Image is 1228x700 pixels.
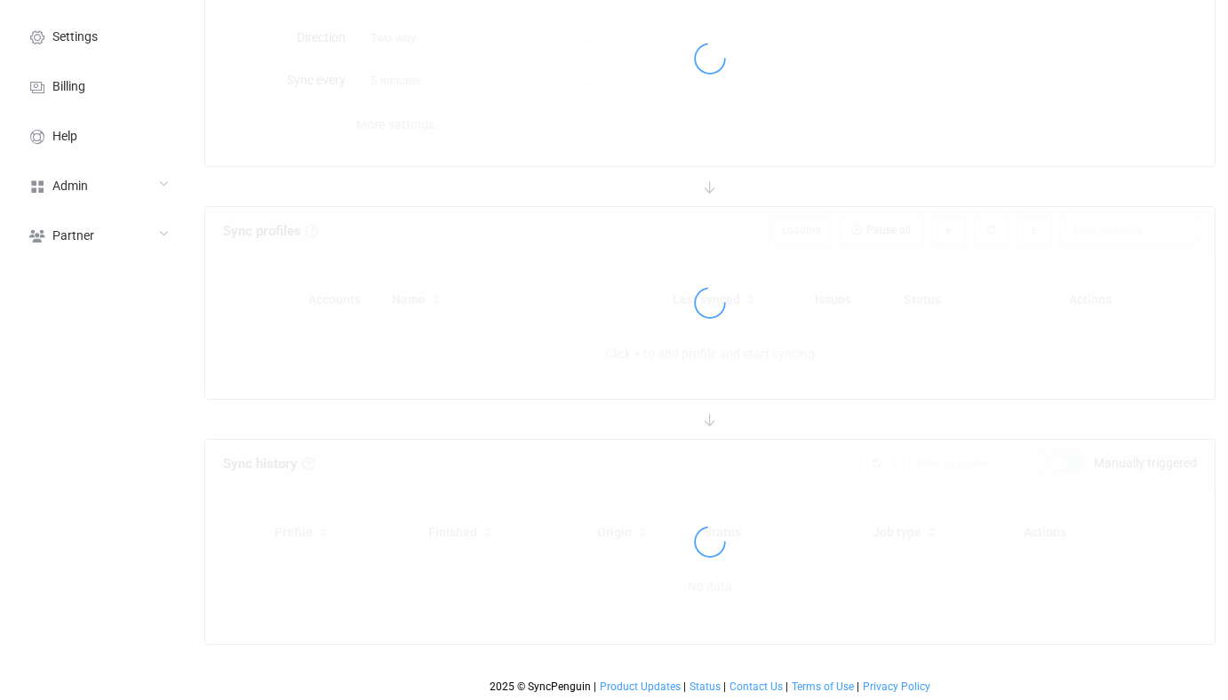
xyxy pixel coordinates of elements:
[594,680,596,693] span: |
[52,30,98,44] span: Settings
[9,11,187,60] a: Settings
[785,680,788,693] span: |
[52,229,94,243] span: Partner
[792,680,854,693] span: Terms of Use
[600,680,681,693] span: Product Updates
[52,80,85,94] span: Billing
[683,680,686,693] span: |
[689,680,722,693] a: Status
[52,179,88,194] span: Admin
[690,680,721,693] span: Status
[9,60,187,110] a: Billing
[9,110,187,160] a: Help
[729,680,784,693] a: Contact Us
[857,680,859,693] span: |
[730,680,783,693] span: Contact Us
[723,680,726,693] span: |
[862,680,931,693] a: Privacy Policy
[791,680,855,693] a: Terms of Use
[490,680,591,693] span: 2025 © SyncPenguin
[863,680,930,693] span: Privacy Policy
[599,680,682,693] a: Product Updates
[52,130,77,144] span: Help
